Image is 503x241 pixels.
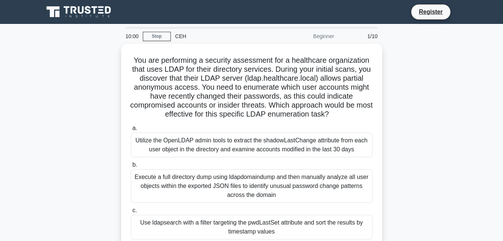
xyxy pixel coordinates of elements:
div: Execute a full directory dump using ldapdomaindump and then manually analyze all user objects wit... [131,169,372,203]
div: 1/10 [339,29,382,44]
span: b. [132,161,137,168]
div: Beginner [273,29,339,44]
span: c. [132,207,137,213]
a: Stop [143,32,171,41]
div: 10:00 [121,29,143,44]
div: Utilize the OpenLDAP admin tools to extract the shadowLastChange attribute from each user object ... [131,133,372,157]
span: a. [132,125,137,131]
h5: You are performing a security assessment for a healthcare organization that uses LDAP for their d... [130,56,373,119]
a: Register [414,7,447,16]
div: CEH [171,29,273,44]
div: Use ldapsearch with a filter targeting the pwdLastSet attribute and sort the results by timestamp... [131,215,372,240]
